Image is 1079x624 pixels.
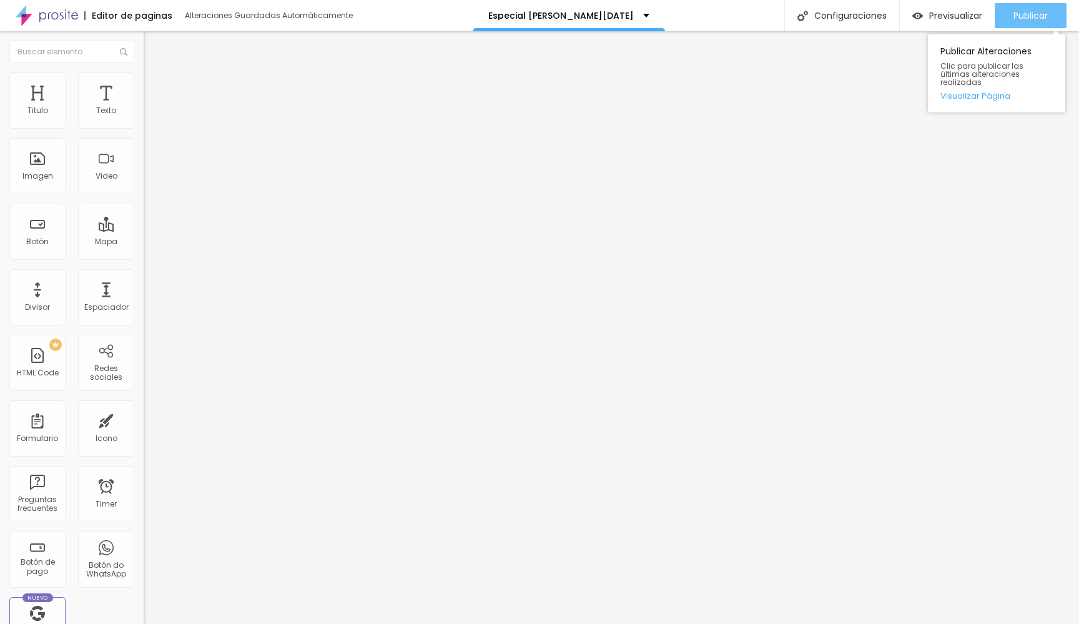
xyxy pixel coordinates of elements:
[928,34,1065,112] div: Publicar Alteraciones
[144,31,1079,624] iframe: Editor
[27,106,48,115] div: Titulo
[84,303,129,312] div: Espaciador
[95,237,117,246] div: Mapa
[185,12,353,19] div: Alteraciones Guardadas Automáticamente
[17,434,58,443] div: Formulario
[96,172,117,181] div: Video
[995,3,1067,28] button: Publicar
[940,62,1053,87] span: Clic para publicar las últimas alteraciones realizadas
[929,11,982,21] span: Previsualizar
[12,558,62,576] div: Botón de pago
[797,11,808,21] img: Icone
[22,172,53,181] div: Imagen
[12,495,62,513] div: Preguntas frecuentes
[1013,11,1048,21] span: Publicar
[96,434,117,443] div: Icono
[81,364,131,382] div: Redes sociales
[940,92,1053,100] a: Visualizar Página
[120,48,127,56] img: Icone
[81,561,131,579] div: Botón do WhatsApp
[17,369,59,377] div: HTML Code
[96,500,117,508] div: Timer
[25,303,50,312] div: Divisor
[26,237,49,246] div: Botón
[22,593,53,602] div: Nuevo
[488,11,634,20] p: Especial [PERSON_NAME][DATE]
[84,11,172,20] div: Editor de paginas
[9,41,134,63] input: Buscar elemento
[96,106,116,115] div: Texto
[900,3,995,28] button: Previsualizar
[912,11,923,21] img: view-1.svg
